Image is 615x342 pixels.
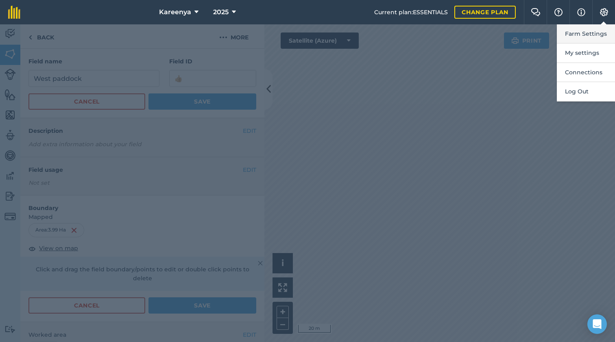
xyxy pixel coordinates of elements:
[557,63,615,82] button: Connections
[159,7,191,17] span: Kareenya
[577,7,585,17] img: svg+xml;base64,PHN2ZyB4bWxucz0iaHR0cDovL3d3dy53My5vcmcvMjAwMC9zdmciIHdpZHRoPSIxNyIgaGVpZ2h0PSIxNy...
[557,24,615,43] button: Farm Settings
[557,43,615,63] button: My settings
[587,314,607,334] div: Open Intercom Messenger
[213,7,229,17] span: 2025
[554,8,563,16] img: A question mark icon
[374,8,448,17] span: Current plan : ESSENTIALS
[599,8,609,16] img: A cog icon
[557,82,615,101] button: Log Out
[531,8,541,16] img: Two speech bubbles overlapping with the left bubble in the forefront
[8,6,20,19] img: fieldmargin Logo
[454,6,516,19] a: Change plan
